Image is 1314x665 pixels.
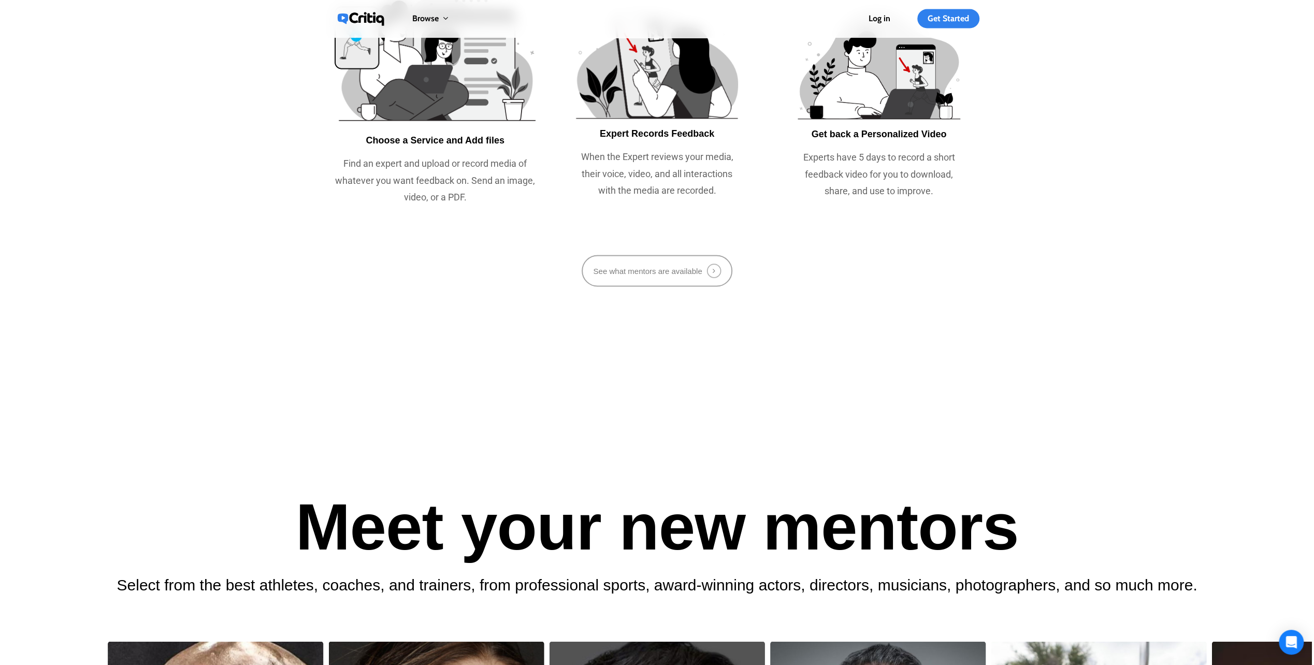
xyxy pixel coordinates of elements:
[412,15,449,23] a: Browse
[576,149,739,198] p: When the Expert reviews your media, their voice, video, and all interactions with the media are r...
[576,126,739,141] h4: Expert Records Feedback
[108,490,1207,563] h1: Meet your new mentors
[928,13,969,23] span: Get Started
[593,265,720,277] a: See what mentors are available
[335,155,536,205] p: Find an expert and upload or record media of whatever you want feedback on. Send an image, video,...
[1279,630,1304,655] div: Open Intercom Messenger
[335,133,536,148] h4: Choose a Service and Add files
[412,13,439,23] span: Browse
[869,13,890,23] span: Log in
[917,15,979,23] a: Get Started
[798,149,960,199] p: Experts have 5 days to record a short feedback video for you to download, share, and use to improve.
[798,127,960,141] h4: Get back a Personalized Video
[108,575,1207,595] h3: Select from the best athletes, coaches, and trainers, from professional sports, award-winning act...
[869,15,890,23] a: Log in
